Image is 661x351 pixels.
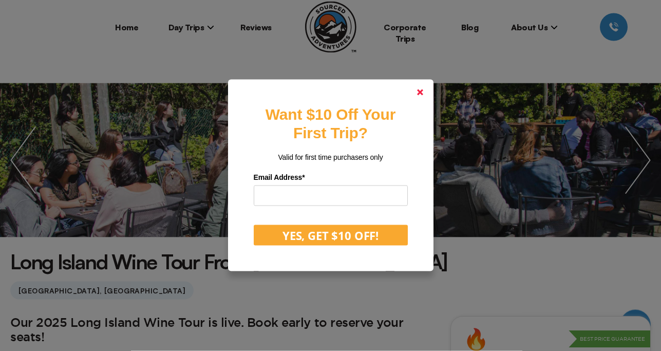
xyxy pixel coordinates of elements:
strong: Want $10 Off Your First Trip? [266,106,395,141]
span: Valid for first time purchasers only [278,153,383,161]
button: YES, GET $10 OFF! [254,225,408,246]
span: Required [302,173,305,181]
a: Close [408,80,432,105]
label: Email Address [254,170,408,186]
